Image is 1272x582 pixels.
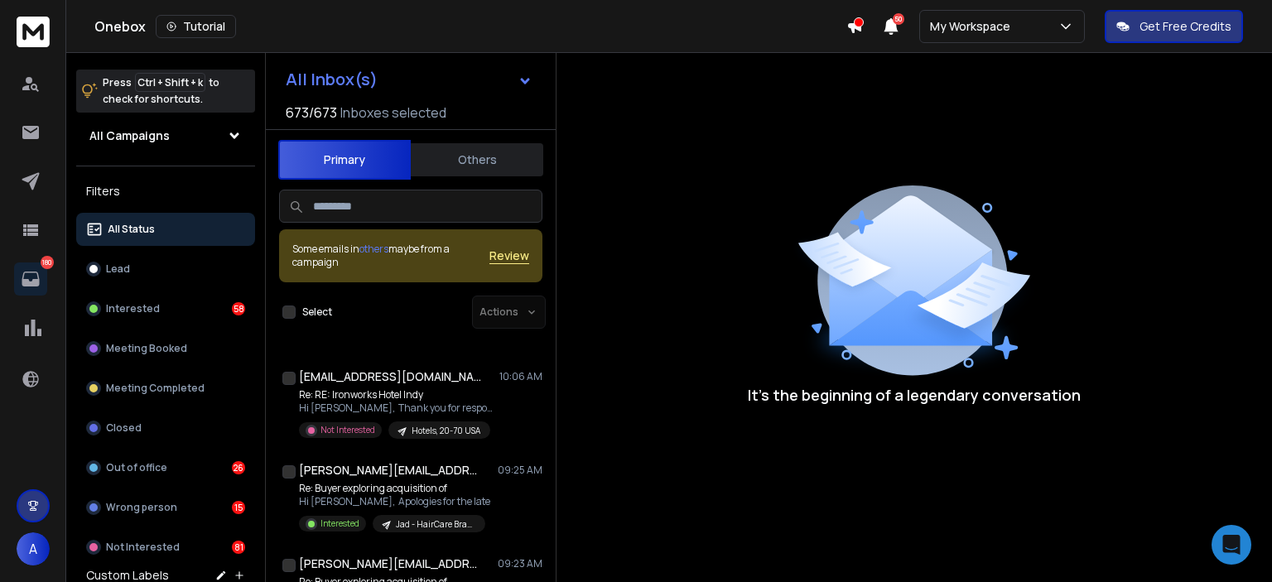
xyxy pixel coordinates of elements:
span: others [359,242,388,256]
div: Some emails in maybe from a campaign [292,243,489,269]
p: Re: RE: Ironworks Hotel Indy [299,388,498,402]
div: Open Intercom Messenger [1212,525,1251,565]
button: All Inbox(s) [272,63,546,96]
p: Out of office [106,461,167,474]
p: It’s the beginning of a legendary conversation [748,383,1081,406]
p: 10:06 AM [499,370,542,383]
p: My Workspace [930,18,1017,35]
p: All Status [108,223,155,236]
h1: [EMAIL_ADDRESS][DOMAIN_NAME] +1 [299,368,481,385]
p: Re: Buyer exploring acquisition of [299,482,490,495]
p: 09:25 AM [498,464,542,477]
button: A [17,532,50,565]
button: Not Interested81 [76,531,255,564]
p: Hi [PERSON_NAME], Apologies for the late [299,495,490,508]
p: Lead [106,262,130,276]
div: Onebox [94,15,846,38]
p: Interested [320,517,359,530]
button: Get Free Credits [1105,10,1243,43]
p: Not Interested [106,541,180,554]
button: Closed [76,411,255,445]
h3: Inboxes selected [340,103,446,123]
button: Wrong person15 [76,491,255,524]
button: Meeting Booked [76,332,255,365]
p: 180 [41,256,54,269]
h3: Filters [76,180,255,203]
p: 09:23 AM [498,557,542,570]
button: Tutorial [156,15,236,38]
span: 50 [893,13,904,25]
p: Jad - HairCare Brands, EU - rev - from 50k - 650K/month [396,518,475,531]
button: Review [489,248,529,264]
p: Closed [106,421,142,435]
button: Meeting Completed [76,372,255,405]
p: Interested [106,302,160,315]
button: Primary [278,140,411,180]
p: Wrong person [106,501,177,514]
p: Hotels, 20-70 USA [412,425,480,437]
p: Meeting Booked [106,342,187,355]
div: 58 [232,302,245,315]
p: Meeting Completed [106,382,205,395]
h1: [PERSON_NAME][EMAIL_ADDRESS][DOMAIN_NAME] [299,462,481,479]
div: 26 [232,461,245,474]
a: 180 [14,262,47,296]
h1: [PERSON_NAME][EMAIL_ADDRESS][DOMAIN_NAME] [299,556,481,572]
label: Select [302,305,332,319]
div: 15 [232,501,245,514]
button: All Campaigns [76,119,255,152]
button: Others [411,142,543,178]
p: Get Free Credits [1139,18,1231,35]
div: 81 [232,541,245,554]
button: Lead [76,253,255,286]
button: Out of office26 [76,451,255,484]
h1: All Campaigns [89,127,170,144]
h1: All Inbox(s) [286,71,378,88]
p: Not Interested [320,424,375,436]
button: All Status [76,213,255,246]
p: Hi [PERSON_NAME], Thank you for responding [299,402,498,415]
button: Interested58 [76,292,255,325]
span: Ctrl + Shift + k [135,73,205,92]
span: 673 / 673 [286,103,337,123]
p: Press to check for shortcuts. [103,75,219,108]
